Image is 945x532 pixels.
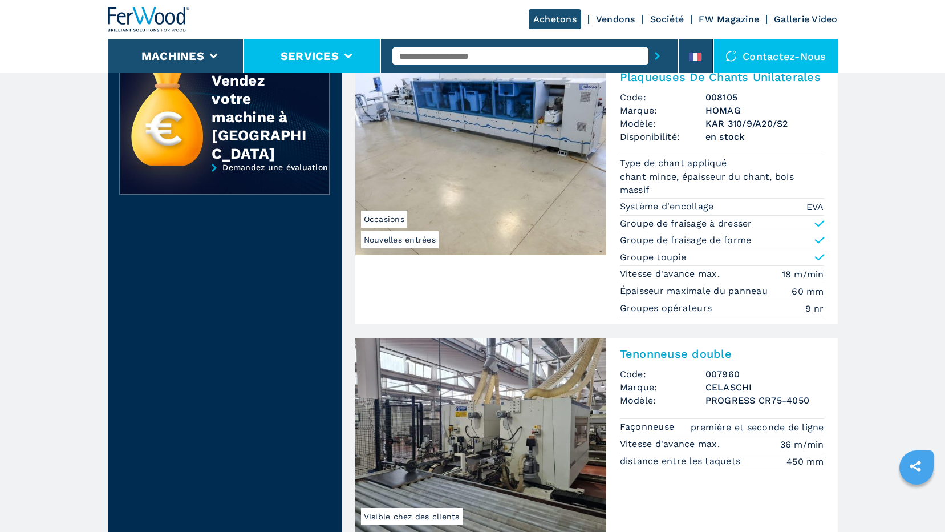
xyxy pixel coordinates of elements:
p: Épaisseur maximale du panneau [620,285,771,297]
span: Marque: [620,381,705,394]
a: Achetons [529,9,581,29]
h3: PROGRESS CR75-4050 [705,394,824,407]
span: Marque: [620,104,705,117]
em: chant mince, épaisseur du chant, bois massif [620,170,824,196]
div: Vendez votre machine à [GEOGRAPHIC_DATA] [212,71,306,163]
em: première et seconde de ligne [691,421,824,434]
button: submit-button [648,43,666,69]
a: Vendons [596,14,635,25]
p: Groupe de fraisage de forme [620,234,752,247]
h3: HOMAG [705,104,824,117]
em: EVA [806,200,824,213]
h2: Plaqueuses De Chants Unilaterales [620,70,824,84]
p: Vitesse d'avance max. [620,268,723,280]
span: Code: [620,368,705,381]
h3: 007960 [705,368,824,381]
h3: KAR 310/9/A20/S2 [705,117,824,130]
div: Contactez-nous [714,39,838,73]
h3: 008105 [705,91,824,104]
iframe: Chat [897,481,936,523]
p: Vitesse d'avance max. [620,438,723,450]
span: Code: [620,91,705,104]
p: Groupe de fraisage à dresser [620,217,752,230]
img: Tenonneuse double CELASCHI PROGRESS CR75-4050 [355,338,606,532]
img: Ferwood [108,7,190,32]
img: Contactez-nous [725,50,737,62]
a: Société [650,14,684,25]
a: Tenonneuse double CELASCHI PROGRESS CR75-4050Visible chez des clientsTenonneuse doubleCode:007960... [355,338,838,532]
span: en stock [705,130,824,143]
span: Occasions [361,211,407,228]
em: 18 m/min [782,268,824,281]
img: Plaqueuses De Chants Unilaterales HOMAG KAR 310/9/A20/S2 [355,61,606,255]
span: Modèle: [620,394,705,407]
em: 450 mm [786,455,824,468]
span: Nouvelles entrées [361,231,439,248]
h2: Tenonneuse double [620,347,824,361]
span: Disponibilité: [620,130,705,143]
a: Demandez une évaluation [119,163,330,204]
p: Façonneuse [620,421,678,433]
em: 9 nr [805,302,824,315]
p: Système d'encollage [620,200,717,213]
button: Services [281,49,339,63]
p: Groupe toupie [620,251,686,264]
span: Modèle: [620,117,705,130]
p: distance entre les taquets [620,455,744,467]
span: Visible chez des clients [361,508,463,525]
em: 60 mm [792,285,824,298]
p: Type de chant appliqué [620,157,730,170]
em: 36 m/min [780,438,824,451]
a: sharethis [901,452,930,481]
h3: CELASCHI [705,381,824,394]
p: Groupes opérateurs [620,302,715,315]
a: Gallerie Video [774,14,838,25]
a: FW Magazine [699,14,759,25]
a: Plaqueuses De Chants Unilaterales HOMAG KAR 310/9/A20/S2Nouvelles entréesOccasionsPlaqueuses De C... [355,61,838,324]
button: Machines [141,49,204,63]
